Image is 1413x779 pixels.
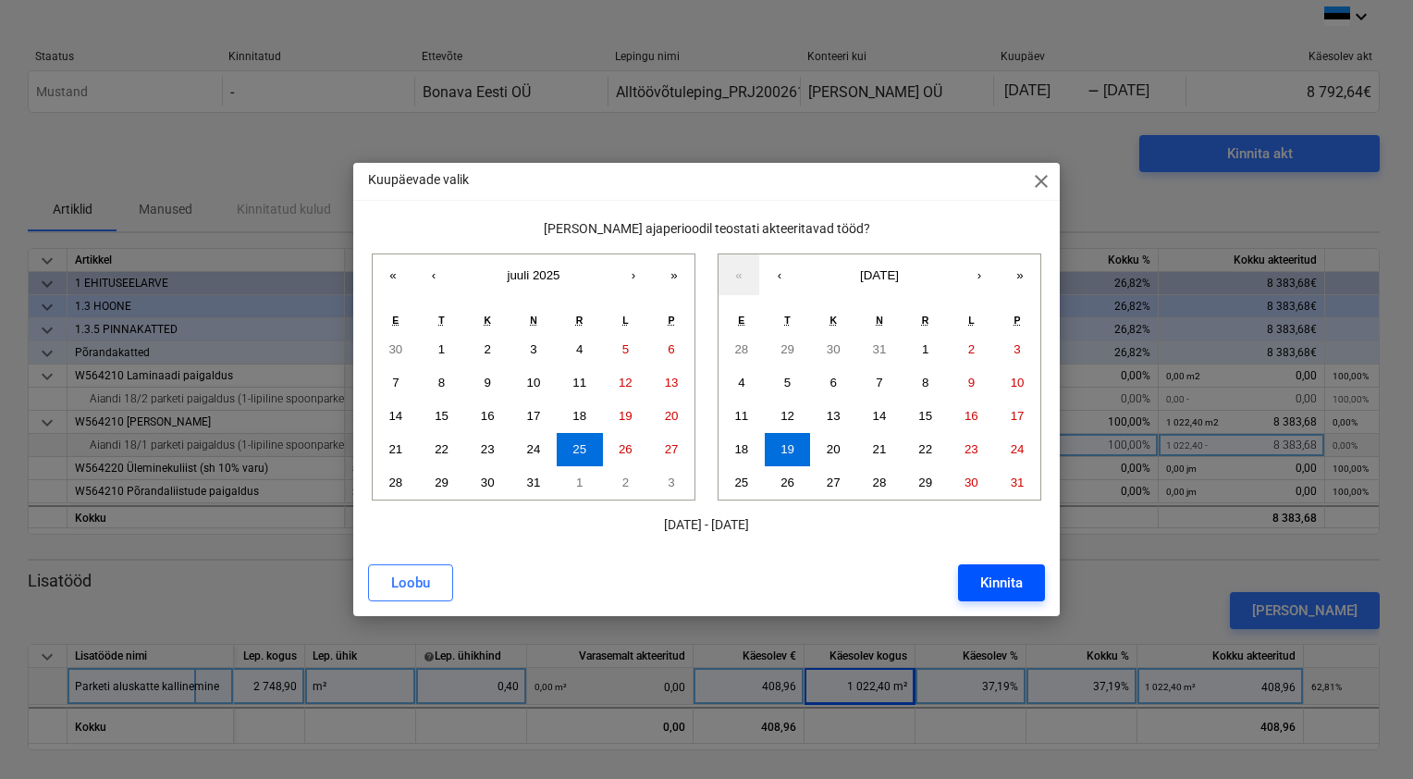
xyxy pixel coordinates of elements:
[464,400,510,433] button: 16. juuli 2025
[980,571,1023,595] div: Kinnita
[391,571,430,595] div: Loobu
[481,409,495,423] abbr: 16. juuli 2025
[392,315,399,326] abbr: esmaspäev
[780,476,794,489] abbr: 26. august 2025
[810,466,856,500] button: 27. august 2025
[481,442,495,456] abbr: 23. juuli 2025
[665,376,679,389] abbr: 13. juuli 2025
[368,170,469,190] p: Kuupäevade valik
[719,254,759,295] button: «
[903,333,949,366] button: 1. august 2025
[765,433,811,466] button: 19. august 2025
[481,476,495,489] abbr: 30. juuli 2025
[392,376,399,389] abbr: 7. juuli 2025
[719,366,765,400] button: 4. august 2025
[780,442,794,456] abbr: 19. august 2025
[876,376,882,389] abbr: 7. august 2025
[810,333,856,366] button: 30. juuli 2025
[968,376,975,389] abbr: 9. august 2025
[464,466,510,500] button: 30. juuli 2025
[949,400,995,433] button: 16. august 2025
[860,268,899,282] span: [DATE]
[619,376,633,389] abbr: 12. juuli 2025
[388,342,402,356] abbr: 30. juuni 2025
[856,466,903,500] button: 28. august 2025
[958,564,1045,601] button: Kinnita
[876,315,883,326] abbr: neljapäev
[373,333,419,366] button: 30. juuni 2025
[873,409,887,423] abbr: 14. august 2025
[648,333,694,366] button: 6. juuli 2025
[603,433,649,466] button: 26. juuli 2025
[435,476,448,489] abbr: 29. juuli 2025
[613,254,654,295] button: ›
[527,409,541,423] abbr: 17. juuli 2025
[510,466,557,500] button: 31. juuli 2025
[438,315,444,326] abbr: teisipäev
[1011,376,1025,389] abbr: 10. august 2025
[485,342,491,356] abbr: 2. juuli 2025
[1011,409,1025,423] abbr: 17. august 2025
[576,342,583,356] abbr: 4. juuli 2025
[557,366,603,400] button: 11. juuli 2025
[994,466,1040,500] button: 31. august 2025
[603,333,649,366] button: 5. juuli 2025
[435,409,448,423] abbr: 15. juuli 2025
[903,366,949,400] button: 8. august 2025
[484,315,491,326] abbr: kolmapäev
[827,476,841,489] abbr: 27. august 2025
[557,466,603,500] button: 1. august 2025
[507,268,559,282] span: juuli 2025
[765,333,811,366] button: 29. juuli 2025
[510,433,557,466] button: 24. juuli 2025
[435,442,448,456] abbr: 22. juuli 2025
[810,433,856,466] button: 20. august 2025
[530,315,537,326] abbr: neljapäev
[827,342,841,356] abbr: 30. juuli 2025
[557,400,603,433] button: 18. juuli 2025
[669,315,675,326] abbr: pühapäev
[464,366,510,400] button: 9. juuli 2025
[734,342,748,356] abbr: 28. juuli 2025
[784,376,791,389] abbr: 5. august 2025
[668,342,674,356] abbr: 6. juuli 2025
[873,342,887,356] abbr: 31. juuli 2025
[810,366,856,400] button: 6. august 2025
[965,476,978,489] abbr: 30. august 2025
[780,409,794,423] abbr: 12. august 2025
[419,366,465,400] button: 8. juuli 2025
[968,342,975,356] abbr: 2. august 2025
[527,476,541,489] abbr: 31. juuli 2025
[949,433,995,466] button: 23. august 2025
[1011,442,1025,456] abbr: 24. august 2025
[784,315,790,326] abbr: teisipäev
[918,442,932,456] abbr: 22. august 2025
[373,433,419,466] button: 21. juuli 2025
[576,315,584,326] abbr: reede
[918,476,932,489] abbr: 29. august 2025
[1000,254,1040,295] button: »
[368,219,1045,239] p: [PERSON_NAME] ajaperioodil teostati akteeritavad tööd?
[994,433,1040,466] button: 24. august 2025
[856,433,903,466] button: 21. august 2025
[830,376,837,389] abbr: 6. august 2025
[419,466,465,500] button: 29. juuli 2025
[572,442,586,456] abbr: 25. juuli 2025
[485,376,491,389] abbr: 9. juuli 2025
[968,315,974,326] abbr: laupäev
[603,400,649,433] button: 19. juuli 2025
[1014,315,1021,326] abbr: pühapäev
[464,433,510,466] button: 23. juuli 2025
[373,466,419,500] button: 28. juuli 2025
[419,333,465,366] button: 1. juuli 2025
[464,333,510,366] button: 2. juuli 2025
[949,333,995,366] button: 2. august 2025
[419,400,465,433] button: 15. juuli 2025
[530,342,536,356] abbr: 3. juuli 2025
[800,254,959,295] button: [DATE]
[648,433,694,466] button: 27. juuli 2025
[527,376,541,389] abbr: 10. juuli 2025
[510,366,557,400] button: 10. juuli 2025
[388,476,402,489] abbr: 28. juuli 2025
[922,315,929,326] abbr: reede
